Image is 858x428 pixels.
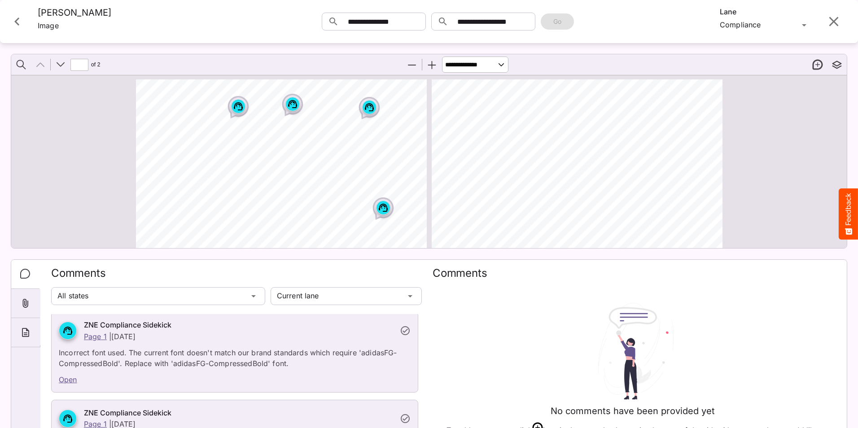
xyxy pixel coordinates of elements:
[84,332,107,341] a: Page 1
[827,55,846,74] button: Toggle annotations
[839,188,858,240] button: Feedback
[51,55,70,74] button: Next Page
[38,7,111,18] h4: [PERSON_NAME]
[11,318,40,347] div: About
[51,267,422,285] h2: Comments
[808,55,827,74] button: New thread
[109,332,111,341] p: |
[111,332,136,341] p: [DATE]
[423,55,442,74] button: Zoom In
[433,267,832,285] h2: Comments
[271,287,405,305] div: Current lane
[590,302,675,400] img: No threads
[59,342,411,369] p: Incorrect font used. The current font doesn't match our brand standards which require 'adidasFG-C...
[4,8,31,35] button: Close card
[51,287,248,305] div: All states
[820,8,847,35] button: Exit comparison
[551,406,715,417] h4: No comments have been provided yet
[59,375,77,384] a: Open
[90,55,102,74] span: of ⁨2⁩
[720,18,799,32] div: Compliance
[403,55,421,74] button: Zoom Out
[38,18,59,35] p: Image
[11,289,40,318] div: Attachments
[84,319,394,331] h6: ZNE Compliance Sidekick
[84,407,394,419] h6: ZNE Compliance Sidekick
[11,260,40,289] div: Comments
[12,55,31,74] button: Find in Document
